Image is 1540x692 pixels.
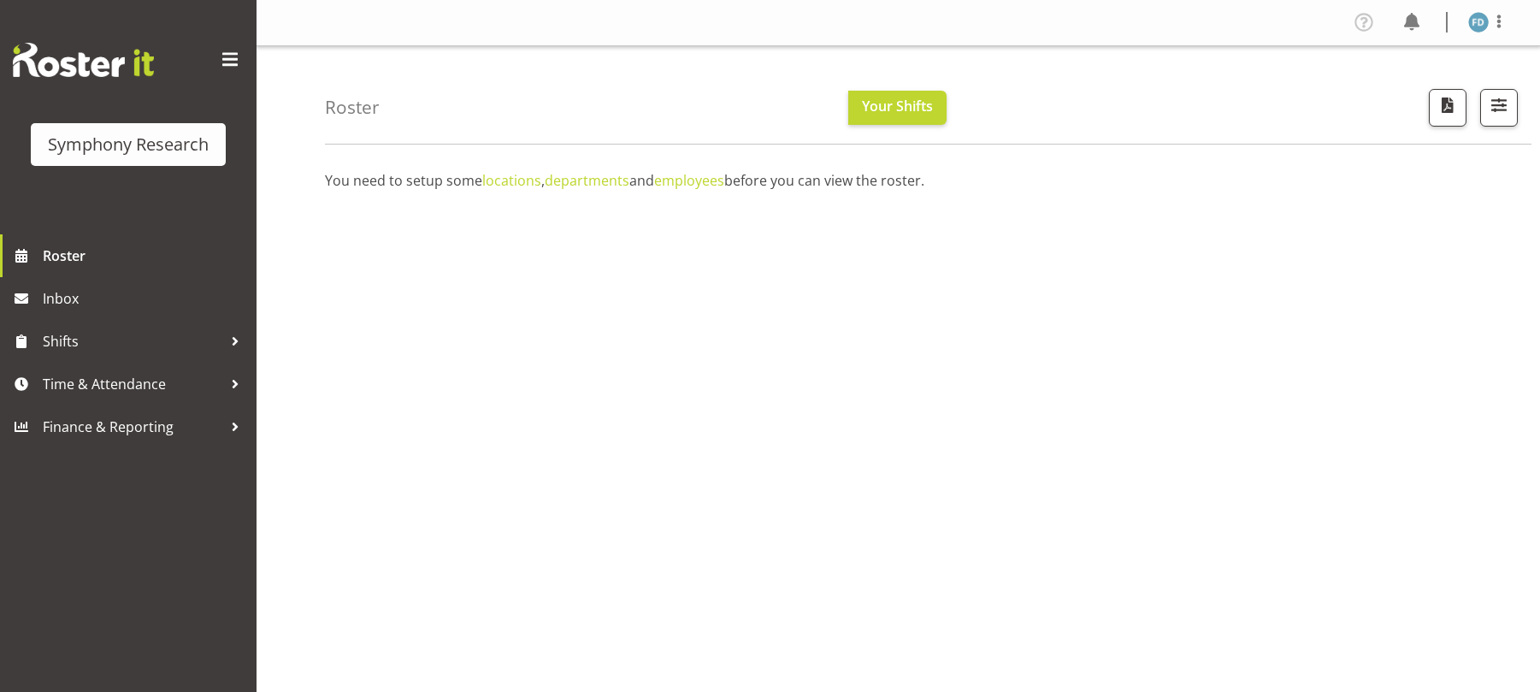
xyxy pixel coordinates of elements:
span: Your Shifts [862,97,933,115]
button: Download a PDF of the roster according to the set date range. [1429,89,1466,127]
p: You need to setup some , and before you can view the roster. [325,170,1472,191]
span: Roster [43,243,248,269]
span: Time & Attendance [43,371,222,397]
img: foziah-dean1868.jpg [1468,12,1489,33]
a: locations [482,171,541,190]
h4: Roster [325,98,380,117]
img: Rosterit website logo [13,43,154,77]
button: Filter Shifts [1480,89,1518,127]
button: Your Shifts [848,91,947,125]
span: Finance & Reporting [43,414,222,440]
span: Shifts [43,328,222,354]
div: Symphony Research [48,132,209,157]
a: employees [654,171,724,190]
a: departments [545,171,629,190]
span: Inbox [43,286,248,311]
